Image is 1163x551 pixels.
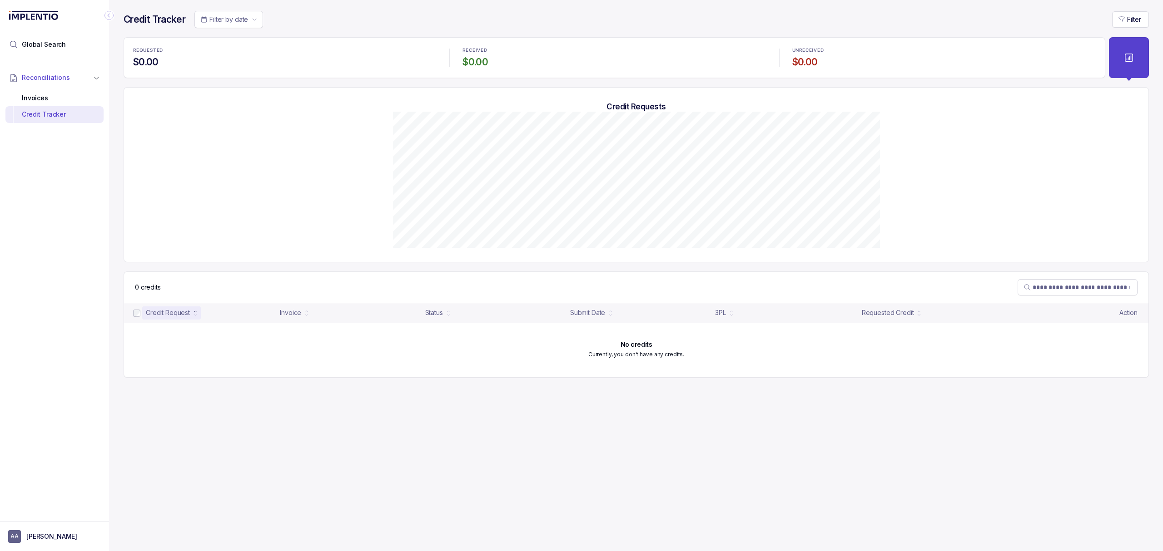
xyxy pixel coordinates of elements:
h6: No credits [621,341,652,348]
button: Reconciliations [5,68,104,88]
div: Remaining page entries [135,283,161,292]
div: Invoice [280,308,301,317]
h4: $0.00 [133,56,437,69]
p: Currently, you don't have any credits. [588,350,684,359]
p: Action [1119,308,1138,317]
li: Statistic UNRECEIVED [787,41,1101,74]
nav: Table Control [124,272,1148,303]
h5: Credit Requests [139,102,1134,112]
div: Submit Date [570,308,605,317]
span: Global Search [22,40,66,49]
div: Requested Credit [862,308,914,317]
search: Table Search Bar [1018,279,1138,295]
div: Credit Request [146,308,190,317]
span: User initials [8,530,21,543]
p: [PERSON_NAME] [26,532,77,541]
button: Filter [1112,11,1149,28]
p: RECEIVED [462,48,487,53]
li: Statistic REQUESTED [128,41,442,74]
div: Invoices [13,90,96,106]
h4: $0.00 [792,56,1096,69]
div: 3PL [715,308,726,317]
search: Date Range Picker [200,15,248,24]
li: Statistic RECEIVED [457,41,771,74]
h4: Credit Tracker [124,13,185,26]
div: Status [425,308,443,317]
button: User initials[PERSON_NAME] [8,530,101,543]
span: Reconciliations [22,73,70,82]
p: Filter [1127,15,1141,24]
p: UNRECEIVED [792,48,824,53]
div: Collapse Icon [104,10,114,21]
p: REQUESTED [133,48,163,53]
button: Date Range Picker [194,11,263,28]
ul: Statistic Highlights [124,37,1105,78]
div: Credit Tracker [13,106,96,123]
h4: $0.00 [462,56,766,69]
p: 0 credits [135,283,161,292]
input: checkbox-checkbox-all [133,310,140,317]
span: Filter by date [209,15,248,23]
div: Reconciliations [5,88,104,125]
